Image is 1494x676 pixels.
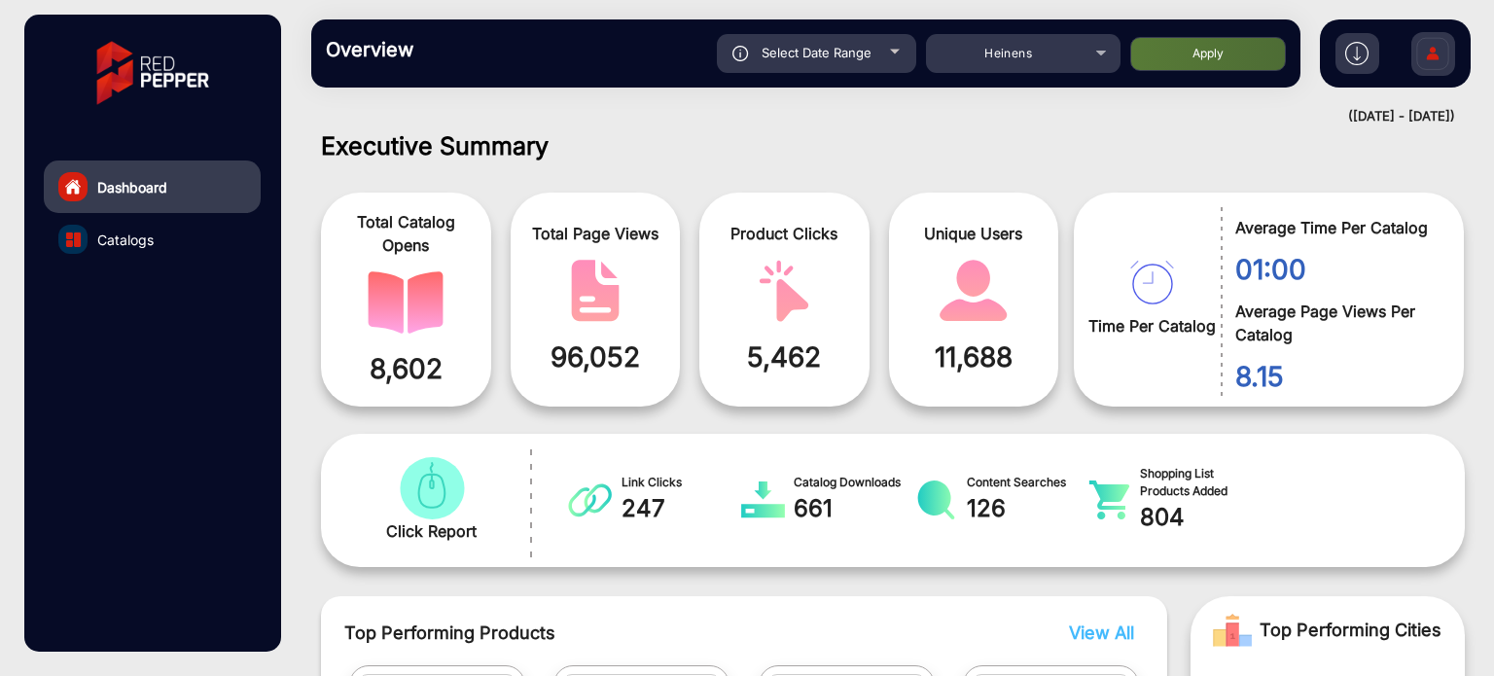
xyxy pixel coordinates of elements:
span: Average Time Per Catalog [1235,216,1435,239]
span: Catalog Downloads [794,474,914,491]
span: Heinens [984,46,1032,60]
span: Average Page Views Per Catalog [1235,300,1435,346]
button: View All [1064,620,1129,646]
img: catalog [914,480,958,519]
img: catalog [1087,480,1131,519]
a: Dashboard [44,160,261,213]
span: 5,462 [714,337,855,377]
span: 661 [794,491,914,526]
span: Catalogs [97,230,154,250]
span: Top Performing Products [344,620,951,646]
img: catalog [394,457,470,519]
h1: Executive Summary [321,131,1465,160]
img: h2download.svg [1345,42,1369,65]
a: Catalogs [44,213,261,266]
img: catalog [66,232,81,247]
span: 11,688 [904,337,1045,377]
span: Select Date Range [762,45,871,60]
div: ([DATE] - [DATE]) [292,107,1455,126]
button: Apply [1130,37,1286,71]
img: vmg-logo [83,24,223,122]
span: 96,052 [525,337,666,377]
h3: Overview [326,38,598,61]
img: catalog [568,480,612,519]
span: 247 [622,491,742,526]
img: home [64,178,82,196]
img: catalog [368,271,444,334]
img: icon [732,46,749,61]
span: Total Page Views [525,222,666,245]
span: 01:00 [1235,249,1435,290]
span: 126 [967,491,1087,526]
span: Link Clicks [622,474,742,491]
img: catalog [1130,261,1174,304]
span: Top Performing Cities [1260,611,1441,650]
span: Dashboard [97,177,167,197]
span: Product Clicks [714,222,855,245]
img: catalog [936,260,1012,322]
span: Total Catalog Opens [336,210,477,257]
span: Unique Users [904,222,1045,245]
span: 8.15 [1235,356,1435,397]
span: 8,602 [336,348,477,389]
img: catalog [746,260,822,322]
img: catalog [557,260,633,322]
img: catalog [741,480,785,519]
span: Shopping List Products Added [1140,465,1261,500]
img: Sign%20Up.svg [1412,22,1453,90]
span: Click Report [386,519,477,543]
span: View All [1069,623,1134,643]
span: 804 [1140,500,1261,535]
span: Content Searches [967,474,1087,491]
img: Rank image [1213,611,1252,650]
